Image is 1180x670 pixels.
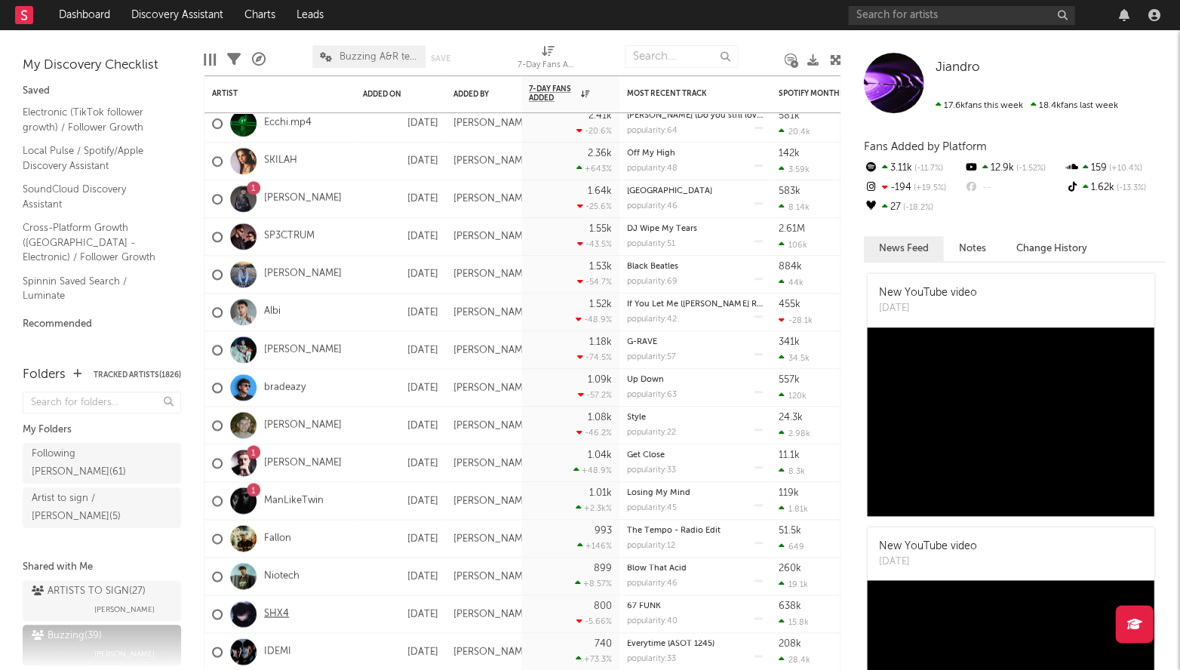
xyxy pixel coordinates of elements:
div: [PERSON_NAME] [453,608,531,620]
a: SKILAH [264,155,297,167]
a: DJ Wipe My Tears [627,225,697,233]
div: 1.08k [588,413,612,423]
div: +2.3k % [576,503,612,513]
div: Belgium [627,187,763,195]
span: Buzzing A&R team [340,52,418,62]
a: ManLikeTwin [264,494,324,507]
div: Blow That Acid [627,564,763,573]
div: 260k [778,564,800,573]
div: [DATE] [878,555,976,570]
a: SoundCloud Discovery Assistant [23,181,166,212]
div: +643 % [576,164,612,174]
div: Recommended [23,315,181,333]
div: [PERSON_NAME] [453,457,531,469]
a: Electronic (TikTok follower growth) / Follower Growth [23,104,166,135]
div: [DATE] [363,303,438,321]
div: 119k [778,488,798,498]
div: Get Close [627,451,763,459]
div: -- [963,178,1064,198]
div: 455k [778,300,800,309]
div: 1.62k [1065,178,1165,198]
a: If You Let Me ([PERSON_NAME] Remix) [627,300,777,309]
span: Jiandro [935,61,979,74]
button: News Feed [863,236,943,261]
div: 142k [778,149,799,158]
a: Local Pulse / Spotify/Apple Discovery Assistant [23,143,166,174]
div: [DATE] [363,416,438,435]
a: [GEOGRAPHIC_DATA] [627,187,712,195]
div: 12.9k [963,158,1064,178]
div: Artist [212,89,325,98]
a: bradeazy [264,381,306,394]
span: [PERSON_NAME] [94,601,155,619]
div: 34.5k [778,353,809,363]
div: 1.64k [588,186,612,196]
div: If You Let Me (Denon Reed Remix) [627,300,763,309]
span: 17.6k fans this week [935,101,1022,110]
a: Black Beatles [627,263,678,271]
div: The Tempo - Radio Edit [627,527,763,535]
div: +8.57 % [575,579,612,589]
a: [PERSON_NAME] [264,343,342,356]
div: Off My High [627,149,763,158]
div: [DATE] [363,567,438,585]
div: popularity: 51 [627,240,675,248]
div: 2.61M [778,224,804,234]
div: popularity: 64 [627,127,678,135]
div: 1.81k [778,504,807,514]
span: Fans Added by Platform [863,141,986,152]
div: 1.53k [589,262,612,272]
div: [DATE] [363,266,438,284]
div: Folders [23,366,66,384]
span: +19.5 % [911,184,945,192]
div: [DATE] [363,605,438,623]
div: 2.98k [778,429,810,438]
div: 208k [778,639,800,649]
span: [PERSON_NAME] [94,645,155,663]
a: Jiandro [935,60,979,75]
div: 51.5k [778,526,800,536]
div: popularity: 48 [627,164,678,173]
div: 1.18k [589,337,612,347]
a: Following [PERSON_NAME](61) [23,443,181,484]
button: Notes [943,236,1000,261]
input: Search for artists [848,6,1074,25]
div: Everytime (ASOT 1245) [627,640,763,648]
div: 993 [595,526,612,536]
div: 1.55k [589,224,612,234]
div: [DATE] [363,530,438,548]
div: [PERSON_NAME] [453,306,531,318]
div: 581k [778,111,799,121]
div: A&R Pipeline [252,38,266,81]
div: 8.14k [778,202,809,212]
a: Style [627,413,646,422]
a: [PERSON_NAME] [264,192,342,205]
a: The Tempo - Radio Edit [627,527,721,535]
div: 159 [1065,158,1165,178]
a: SHX4 [264,607,289,620]
div: [DATE] [878,301,976,316]
div: Edit Columns [204,38,216,81]
div: 740 [595,639,612,649]
div: popularity: 22 [627,429,676,437]
div: [DATE] [363,190,438,208]
span: -11.7 % [911,164,942,173]
div: Added On [363,90,416,99]
div: 19.1k [778,579,807,589]
div: Style [627,413,763,422]
div: -43.5 % [577,239,612,249]
div: My Discovery Checklist [23,57,181,75]
a: Spinnin Saved Search / Luminate [23,273,166,304]
div: Saved [23,82,181,100]
div: 1.01k [589,488,612,498]
div: Filters [227,38,241,81]
div: 7-Day Fans Added (7-Day Fans Added) [518,38,578,81]
div: [DATE] [363,643,438,661]
div: [PERSON_NAME] [453,118,531,130]
div: 1.52k [589,300,612,309]
div: 15.8k [778,617,808,627]
a: SP3CTRUM [264,230,315,243]
div: Jamie (Do you still love me?) [627,112,763,120]
div: 106k [778,240,807,250]
div: 899 [594,564,612,573]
